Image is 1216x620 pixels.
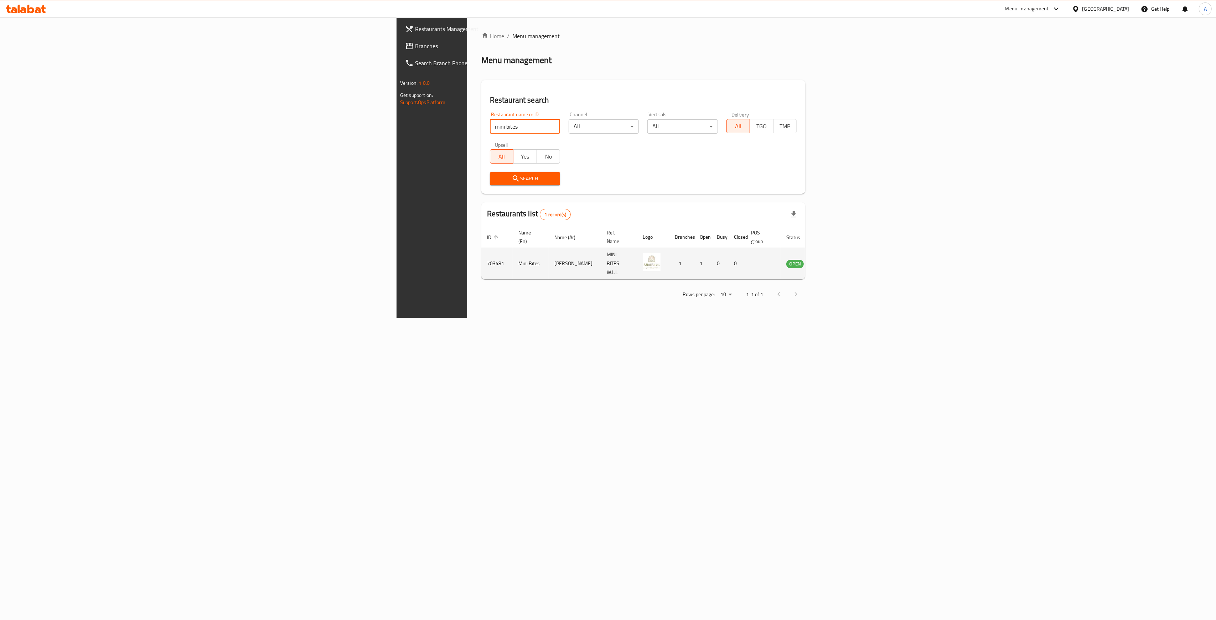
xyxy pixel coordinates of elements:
td: MINI BITES W.L.L [601,248,637,279]
td: 1 [694,248,711,279]
span: ID [487,233,501,242]
span: 1 record(s) [540,211,570,218]
span: Get support on: [400,91,433,100]
a: Support.OpsPlatform [400,98,445,107]
span: A [1204,5,1207,13]
div: All [569,119,639,134]
span: Search Branch Phone [415,59,594,67]
div: Menu-management [1005,5,1049,13]
div: All [647,119,718,134]
span: Name (En) [518,228,540,246]
label: Delivery [731,112,749,117]
h2: Restaurant search [490,95,797,105]
span: Yes [516,151,534,162]
span: Ref. Name [607,228,628,246]
button: Search [490,172,560,185]
button: TGO [750,119,773,133]
th: Closed [728,226,745,248]
span: All [493,151,511,162]
nav: breadcrumb [481,32,805,40]
span: 1.0.0 [419,78,430,88]
th: Open [694,226,711,248]
table: enhanced table [481,226,843,279]
span: TGO [753,121,770,131]
label: Upsell [495,142,508,147]
button: All [726,119,750,133]
span: No [540,151,557,162]
span: OPEN [786,260,804,268]
span: Status [786,233,809,242]
span: Restaurants Management [415,25,594,33]
th: Branches [669,226,694,248]
td: 1 [669,248,694,279]
div: Total records count [540,209,571,220]
span: POS group [751,228,772,246]
a: Restaurants Management [399,20,600,37]
div: Export file [785,206,802,223]
a: Search Branch Phone [399,55,600,72]
span: Branches [415,42,594,50]
span: Name (Ar) [554,233,585,242]
span: TMP [776,121,794,131]
span: Version: [400,78,418,88]
p: 1-1 of 1 [746,290,763,299]
button: TMP [773,119,797,133]
div: Rows per page: [718,289,735,300]
td: 0 [711,248,728,279]
button: No [537,149,560,164]
span: All [730,121,747,131]
th: Busy [711,226,728,248]
button: All [490,149,513,164]
img: Mini Bites [643,253,661,271]
div: [GEOGRAPHIC_DATA] [1082,5,1129,13]
input: Search for restaurant name or ID.. [490,119,560,134]
h2: Restaurants list [487,208,571,220]
p: Rows per page: [683,290,715,299]
th: Logo [637,226,669,248]
a: Branches [399,37,600,55]
span: Search [496,174,554,183]
td: 0 [728,248,745,279]
button: Yes [513,149,537,164]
